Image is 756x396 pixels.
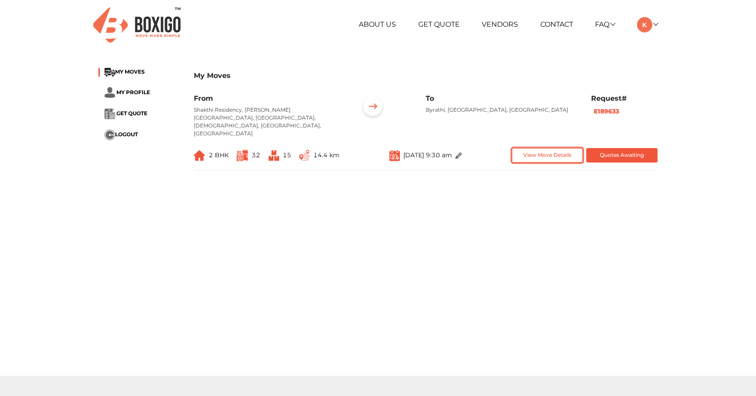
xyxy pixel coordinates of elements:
[313,151,339,159] span: 14.4 km
[359,20,396,28] a: About Us
[209,151,229,159] span: 2 BHK
[237,150,248,161] img: ...
[403,151,452,159] span: [DATE] 9:30 am
[359,94,386,121] img: ...
[426,106,578,114] p: Byrathi, [GEOGRAPHIC_DATA], [GEOGRAPHIC_DATA]
[269,150,279,161] img: ...
[418,20,460,28] a: Get Quote
[591,94,658,103] h6: Request#
[252,151,260,159] span: 32
[105,130,138,140] button: ...LOGOUT
[105,109,115,119] img: ...
[115,69,145,75] span: MY MOVES
[512,148,583,163] button: View Move Details
[194,94,346,103] h6: From
[482,20,518,28] a: Vendors
[594,107,619,115] b: E189633
[540,20,573,28] a: Contact
[116,89,150,95] span: MY PROFILE
[115,131,138,138] span: LOGOUT
[389,149,400,161] img: ...
[105,130,115,140] img: ...
[194,150,205,161] img: ...
[283,151,291,159] span: 15
[591,106,622,117] button: E189633
[299,150,310,161] img: ...
[586,148,658,163] button: Quotes Awaiting
[194,106,346,138] p: Shakthi Residency, [PERSON_NAME][GEOGRAPHIC_DATA], [GEOGRAPHIC_DATA], [DEMOGRAPHIC_DATA], [GEOGRA...
[426,94,578,103] h6: To
[93,7,181,42] img: Boxigo
[595,20,615,28] a: FAQ
[105,69,145,75] a: ...MY MOVES
[116,110,147,117] span: GET QUOTE
[105,68,115,77] img: ...
[105,87,115,98] img: ...
[105,110,147,117] a: ... GET QUOTE
[105,89,150,95] a: ... MY PROFILE
[194,71,658,80] h3: My Moves
[455,152,462,159] img: ...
